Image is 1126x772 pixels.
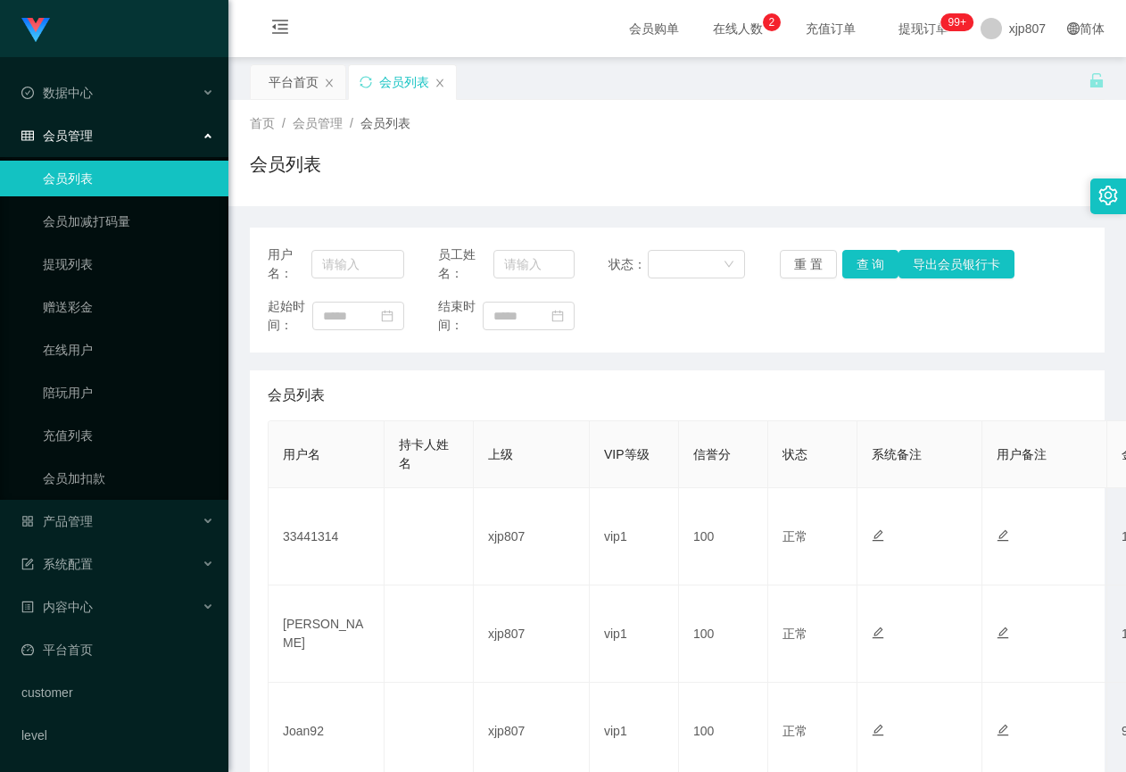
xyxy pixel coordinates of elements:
span: 充值订单 [797,22,865,35]
td: vip1 [590,585,679,683]
span: 用户备注 [997,447,1047,461]
i: 图标: profile [21,601,34,613]
td: xjp807 [474,585,590,683]
i: 图标: setting [1098,186,1118,205]
span: 会员列表 [360,116,410,130]
span: 状态： [609,255,647,274]
i: 图标: close [435,78,445,88]
span: / [350,116,353,130]
span: 上级 [488,447,513,461]
input: 请输入 [493,250,575,278]
i: 图标: edit [872,724,884,736]
td: xjp807 [474,488,590,585]
span: 系统备注 [872,447,922,461]
a: 图标: dashboard平台首页 [21,632,214,668]
a: 会员加减打码量 [43,203,214,239]
span: 状态 [782,447,807,461]
sup: 255 [941,13,973,31]
i: 图标: global [1067,22,1080,35]
i: 图标: calendar [551,310,564,322]
i: 图标: appstore-o [21,515,34,527]
button: 重 置 [780,250,837,278]
a: 提现列表 [43,246,214,282]
i: 图标: close [324,78,335,88]
span: 用户名 [283,447,320,461]
span: 产品管理 [21,514,93,528]
span: 在线人数 [704,22,772,35]
i: 图标: edit [997,529,1009,542]
i: 图标: down [724,259,734,271]
i: 图标: form [21,558,34,570]
td: [PERSON_NAME] [269,585,385,683]
i: 图标: edit [872,529,884,542]
i: 图标: table [21,129,34,142]
span: 信誉分 [693,447,731,461]
i: 图标: menu-fold [250,1,310,58]
a: 赠送彩金 [43,289,214,325]
span: 内容中心 [21,600,93,614]
span: 会员管理 [293,116,343,130]
a: 会员加扣款 [43,461,214,496]
a: 充值列表 [43,418,214,453]
span: 系统配置 [21,557,93,571]
a: 在线用户 [43,332,214,368]
img: logo.9652507e.png [21,18,50,43]
span: 员工姓名： [438,245,493,283]
i: 图标: edit [997,724,1009,736]
div: 会员列表 [379,65,429,99]
a: level [21,718,214,753]
button: 导出会员银行卡 [898,250,1014,278]
i: 图标: sync [360,76,372,88]
sup: 2 [763,13,781,31]
td: 100 [679,488,768,585]
h1: 会员列表 [250,151,321,178]
i: 图标: check-circle-o [21,87,34,99]
a: 陪玩用户 [43,375,214,411]
span: 起始时间： [268,297,312,335]
td: 100 [679,585,768,683]
span: 结束时间： [438,297,483,335]
button: 查 询 [842,250,899,278]
span: 用户名： [268,245,311,283]
span: VIP等级 [604,447,650,461]
span: 正常 [782,724,807,738]
a: customer [21,675,214,710]
span: 会员列表 [268,385,325,406]
td: 33441314 [269,488,385,585]
input: 请输入 [311,250,404,278]
span: 数据中心 [21,86,93,100]
i: 图标: calendar [381,310,393,322]
span: 首页 [250,116,275,130]
p: 2 [768,13,774,31]
a: 会员列表 [43,161,214,196]
td: vip1 [590,488,679,585]
span: 正常 [782,529,807,544]
div: 平台首页 [269,65,319,99]
span: / [282,116,286,130]
i: 图标: unlock [1089,72,1105,88]
span: 持卡人姓名 [399,437,449,470]
span: 会员管理 [21,129,93,143]
span: 提现订单 [890,22,957,35]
